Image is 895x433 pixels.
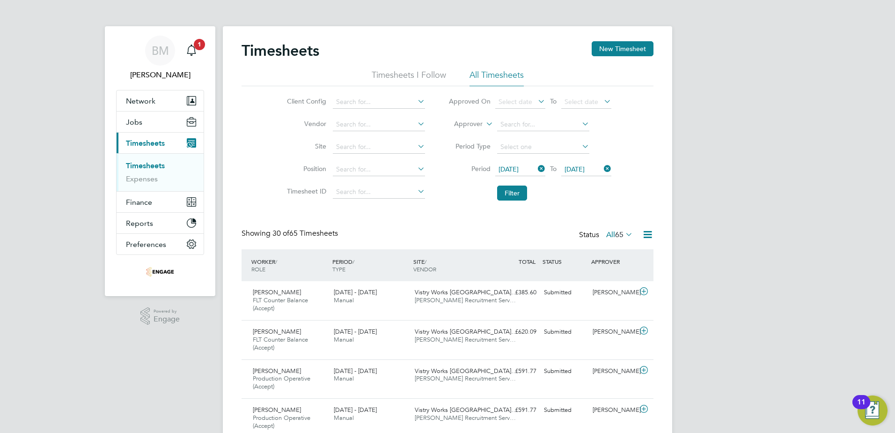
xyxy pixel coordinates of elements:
a: Powered byEngage [140,307,180,325]
div: [PERSON_NAME] [589,403,638,418]
h2: Timesheets [242,41,319,60]
span: Vistry Works [GEOGRAPHIC_DATA]… [415,328,517,336]
div: Timesheets [117,153,204,191]
div: £620.09 [492,324,540,340]
span: [PERSON_NAME] [253,367,301,375]
span: / [275,258,277,265]
button: Reports [117,213,204,233]
button: Network [117,90,204,111]
span: [DATE] [499,165,519,173]
span: 1 [194,39,205,50]
div: [PERSON_NAME] [589,285,638,300]
span: [PERSON_NAME] [253,406,301,414]
label: Vendor [284,119,326,128]
div: WORKER [249,253,330,277]
span: Manual [334,296,354,304]
span: Vistry Works [GEOGRAPHIC_DATA]… [415,367,517,375]
div: Submitted [540,364,589,379]
input: Search for... [333,118,425,131]
a: BM[PERSON_NAME] [116,36,204,81]
button: Timesheets [117,133,204,153]
span: Select date [499,97,532,106]
input: Search for... [333,141,425,154]
input: Search for... [333,186,425,199]
span: [PERSON_NAME] Recruitment Serv… [415,296,516,304]
div: Submitted [540,324,589,340]
button: New Timesheet [592,41,653,56]
span: [DATE] - [DATE] [334,288,377,296]
span: Network [126,97,155,105]
span: [PERSON_NAME] Recruitment Serv… [415,414,516,422]
li: Timesheets I Follow [372,69,446,86]
span: Manual [334,414,354,422]
label: Period [448,164,491,173]
span: / [352,258,354,265]
span: [DATE] [565,165,585,173]
div: 11 [857,402,866,414]
span: BM [152,45,169,57]
input: Search for... [333,163,425,176]
label: Site [284,142,326,150]
div: £591.77 [492,364,540,379]
div: [PERSON_NAME] [589,324,638,340]
input: Select one [497,141,589,154]
span: Jobs [126,118,142,127]
div: Showing [242,229,340,239]
button: Jobs [117,112,204,132]
span: [PERSON_NAME] [253,328,301,336]
label: All [606,230,633,239]
label: Position [284,164,326,173]
label: Client Config [284,97,326,105]
span: TOTAL [519,258,536,265]
span: [DATE] - [DATE] [334,406,377,414]
span: Preferences [126,240,166,249]
div: SITE [411,253,492,277]
label: Approved On [448,97,491,105]
input: Search for... [497,118,589,131]
button: Filter [497,186,527,201]
span: / [425,258,426,265]
div: [PERSON_NAME] [589,364,638,379]
span: FLT Counter Balance (Accept) [253,296,308,312]
span: Bozena Mazur [116,69,204,81]
div: STATUS [540,253,589,270]
span: Timesheets [126,139,165,148]
span: FLT Counter Balance (Accept) [253,336,308,351]
label: Timesheet ID [284,187,326,195]
span: [DATE] - [DATE] [334,328,377,336]
li: All Timesheets [470,69,524,86]
div: Submitted [540,403,589,418]
input: Search for... [333,96,425,109]
span: TYPE [332,265,345,273]
span: Production Operative (Accept) [253,374,310,390]
div: APPROVER [589,253,638,270]
span: Select date [565,97,598,106]
span: 30 of [272,229,289,238]
span: Vistry Works [GEOGRAPHIC_DATA]… [415,406,517,414]
button: Preferences [117,234,204,254]
div: Submitted [540,285,589,300]
span: 65 [615,230,624,239]
span: To [547,95,559,107]
span: Vistry Works [GEOGRAPHIC_DATA]… [415,288,517,296]
span: Manual [334,336,354,343]
a: 1 [182,36,201,66]
span: 65 Timesheets [272,229,338,238]
span: Engage [154,315,180,323]
label: Approver [440,119,483,129]
span: [PERSON_NAME] Recruitment Serv… [415,374,516,382]
a: Timesheets [126,161,165,170]
span: ROLE [251,265,265,273]
span: Powered by [154,307,180,315]
img: acceptrec-logo-retina.png [146,264,174,279]
span: [PERSON_NAME] Recruitment Serv… [415,336,516,343]
span: VENDOR [413,265,436,273]
span: To [547,163,559,175]
span: Finance [126,198,152,207]
span: Manual [334,374,354,382]
div: PERIOD [330,253,411,277]
div: £591.77 [492,403,540,418]
span: [DATE] - [DATE] [334,367,377,375]
a: Expenses [126,174,158,183]
span: Production Operative (Accept) [253,414,310,430]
